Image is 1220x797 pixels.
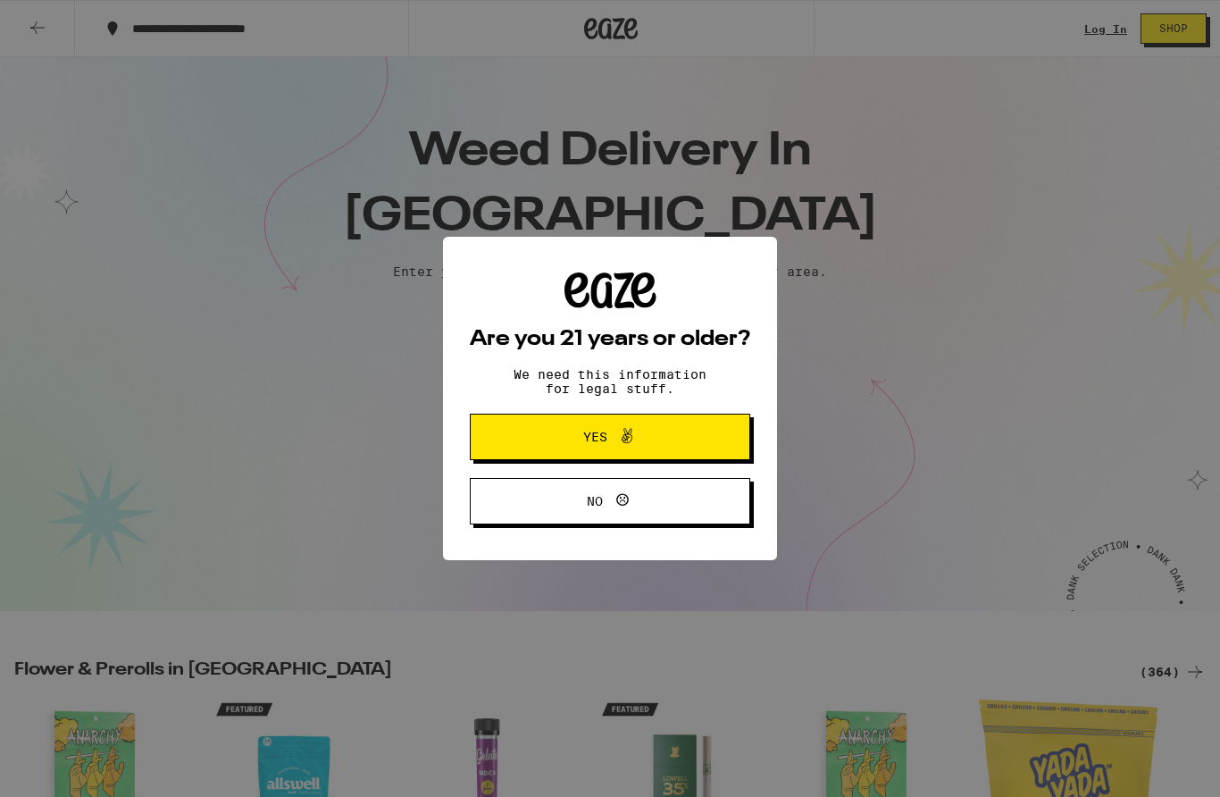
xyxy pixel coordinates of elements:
p: We need this information for legal stuff. [498,367,722,396]
span: Yes [583,431,607,443]
button: No [470,478,750,524]
span: No [587,495,603,508]
button: Yes [470,414,750,460]
h2: Are you 21 years or older? [470,329,750,350]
